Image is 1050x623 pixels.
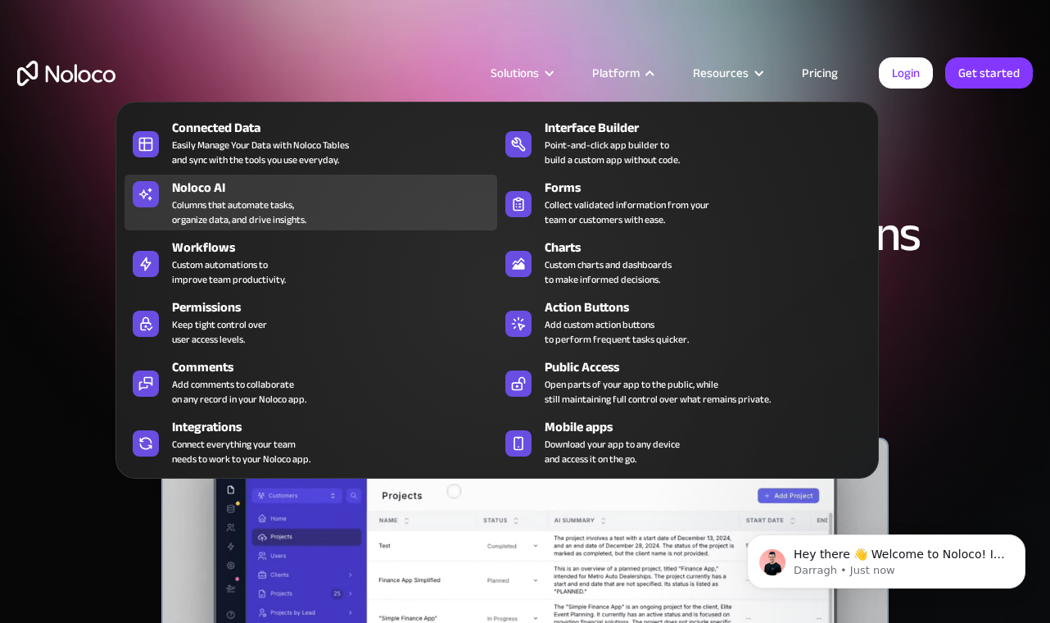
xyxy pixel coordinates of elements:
div: Mobile apps [545,417,877,437]
div: Connect everything your team needs to work to your Noloco app. [172,437,310,466]
div: Open parts of your app to the public, while still maintaining full control over what remains priv... [545,377,771,407]
div: Easily Manage Your Data with Noloco Tables and sync with the tools you use everyday. [172,138,349,167]
div: Collect validated information from your team or customers with ease. [545,198,709,227]
div: Noloco AI [172,178,505,198]
a: Login [879,57,933,89]
div: Charts [545,238,877,257]
a: IntegrationsConnect everything your teamneeds to work to your Noloco app. [124,414,497,470]
h1: AI-Powered Data [17,180,1033,193]
div: Add custom action buttons to perform frequent tasks quicker. [545,317,689,347]
div: Platform [592,62,640,84]
div: Custom charts and dashboards to make informed decisions. [545,257,672,287]
a: Get started [945,57,1033,89]
div: Resources [693,62,749,84]
div: Permissions [172,298,505,317]
div: Point-and-click app builder to build a custom app without code. [545,138,680,167]
a: CommentsAdd comments to collaborateon any record in your Noloco app. [124,354,497,410]
div: Solutions [470,62,572,84]
a: WorkflowsCustom automations toimprove team productivity. [124,234,497,290]
nav: Platform [115,79,879,479]
iframe: Intercom notifications message [722,500,1050,615]
a: Pricing [781,62,858,84]
div: Integrations [172,417,505,437]
div: Resources [672,62,781,84]
div: Interface Builder [545,118,877,138]
h2: AI to Help Teams Make Smarter Decisions [17,210,1033,259]
a: Mobile appsDownload your app to any deviceand access it on the go. [497,414,870,470]
a: Public AccessOpen parts of your app to the public, whilestill maintaining full control over what ... [497,354,870,410]
a: Connected DataEasily Manage Your Data with Noloco Tablesand sync with the tools you use everyday. [124,115,497,171]
div: Keep tight control over user access levels. [172,317,267,347]
div: Platform [572,62,672,84]
a: ChartsCustom charts and dashboardsto make informed decisions. [497,234,870,290]
div: Columns that automate tasks, organize data, and drive insights. [172,198,306,227]
div: Custom automations to improve team productivity. [172,257,286,287]
a: home [17,61,115,86]
a: FormsCollect validated information from yourteam or customers with ease. [497,175,870,230]
div: Add comments to collaborate on any record in your Noloco app. [172,377,306,407]
a: Noloco AIColumns that automate tasks,organize data, and drive insights. [124,175,497,230]
div: Workflows [172,238,505,257]
a: Action ButtonsAdd custom action buttonsto perform frequent tasks quicker. [497,294,870,350]
div: Action Buttons [545,298,877,317]
div: Comments [172,357,505,377]
span: Download your app to any device and access it on the go. [545,437,680,466]
div: Solutions [491,62,539,84]
a: Interface BuilderPoint-and-click app builder tobuild a custom app without code. [497,115,870,171]
div: Connected Data [172,118,505,138]
a: PermissionsKeep tight control overuser access levels. [124,294,497,350]
div: Forms [545,178,877,198]
div: Public Access [545,357,877,377]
